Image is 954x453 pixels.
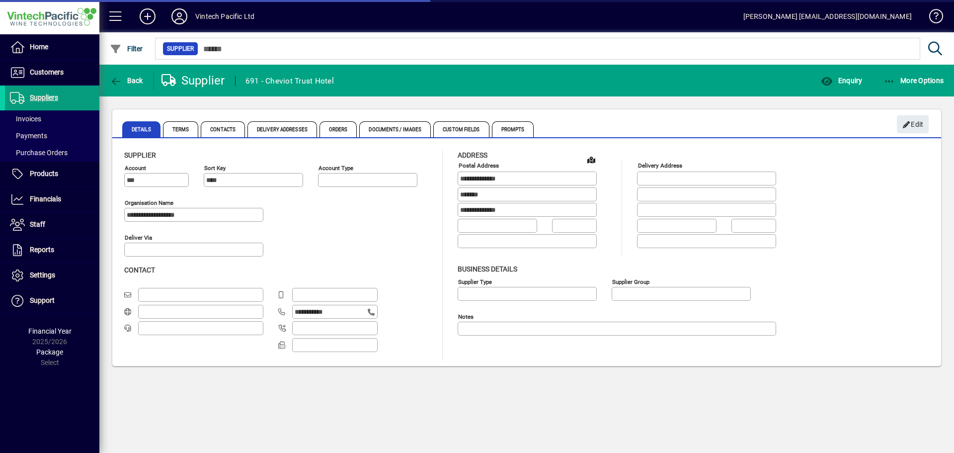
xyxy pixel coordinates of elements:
[433,121,489,137] span: Custom Fields
[247,121,317,137] span: Delivery Addresses
[5,263,99,288] a: Settings
[458,278,492,285] mat-label: Supplier type
[5,187,99,212] a: Financials
[99,72,154,90] app-page-header-button: Back
[110,77,143,85] span: Back
[163,7,195,25] button: Profile
[583,152,599,168] a: View on map
[5,127,99,144] a: Payments
[201,121,245,137] span: Contacts
[10,149,68,157] span: Purchase Orders
[5,35,99,60] a: Home
[492,121,534,137] span: Prompts
[30,220,45,228] span: Staff
[28,327,72,335] span: Financial Year
[319,121,357,137] span: Orders
[161,73,225,89] div: Supplier
[359,121,431,137] span: Documents / Images
[125,234,152,241] mat-label: Deliver via
[458,151,487,159] span: Address
[10,132,47,140] span: Payments
[122,121,160,137] span: Details
[30,296,55,304] span: Support
[167,44,194,54] span: Supplier
[743,8,912,24] div: [PERSON_NAME] [EMAIL_ADDRESS][DOMAIN_NAME]
[5,212,99,237] a: Staff
[5,288,99,313] a: Support
[132,7,163,25] button: Add
[245,73,334,89] div: 691 - Cheviot Trust Hotel
[5,144,99,161] a: Purchase Orders
[30,195,61,203] span: Financials
[458,265,517,273] span: Business details
[110,45,143,53] span: Filter
[204,165,226,172] mat-label: Sort key
[195,8,254,24] div: Vintech Pacific Ltd
[458,313,474,320] mat-label: Notes
[5,238,99,263] a: Reports
[107,40,146,58] button: Filter
[124,266,155,274] span: Contact
[163,121,199,137] span: Terms
[36,348,63,356] span: Package
[30,246,54,254] span: Reports
[5,60,99,85] a: Customers
[818,72,865,90] button: Enquiry
[883,77,944,85] span: More Options
[5,110,99,127] a: Invoices
[318,165,353,172] mat-label: Account Type
[902,116,924,133] span: Edit
[30,170,58,178] span: Products
[30,68,64,76] span: Customers
[124,151,156,159] span: Supplier
[881,72,947,90] button: More Options
[922,2,942,34] a: Knowledge Base
[10,115,41,123] span: Invoices
[821,77,862,85] span: Enquiry
[30,43,48,51] span: Home
[612,278,649,285] mat-label: Supplier group
[125,165,146,172] mat-label: Account
[107,72,146,90] button: Back
[897,115,929,133] button: Edit
[5,162,99,186] a: Products
[30,93,58,101] span: Suppliers
[30,271,55,279] span: Settings
[125,199,173,206] mat-label: Organisation name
